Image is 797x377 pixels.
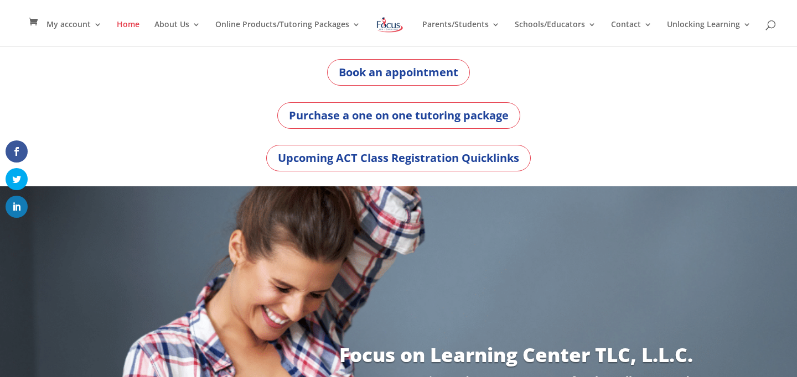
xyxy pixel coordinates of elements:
[327,59,470,86] a: Book an appointment
[422,20,500,46] a: Parents/Students
[515,20,596,46] a: Schools/Educators
[375,15,404,35] img: Focus on Learning
[611,20,652,46] a: Contact
[667,20,751,46] a: Unlocking Learning
[339,342,693,368] a: Focus on Learning Center TLC, L.L.C.
[277,102,520,129] a: Purchase a one on one tutoring package
[46,20,102,46] a: My account
[154,20,200,46] a: About Us
[117,20,139,46] a: Home
[215,20,360,46] a: Online Products/Tutoring Packages
[266,145,531,171] a: Upcoming ACT Class Registration Quicklinks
